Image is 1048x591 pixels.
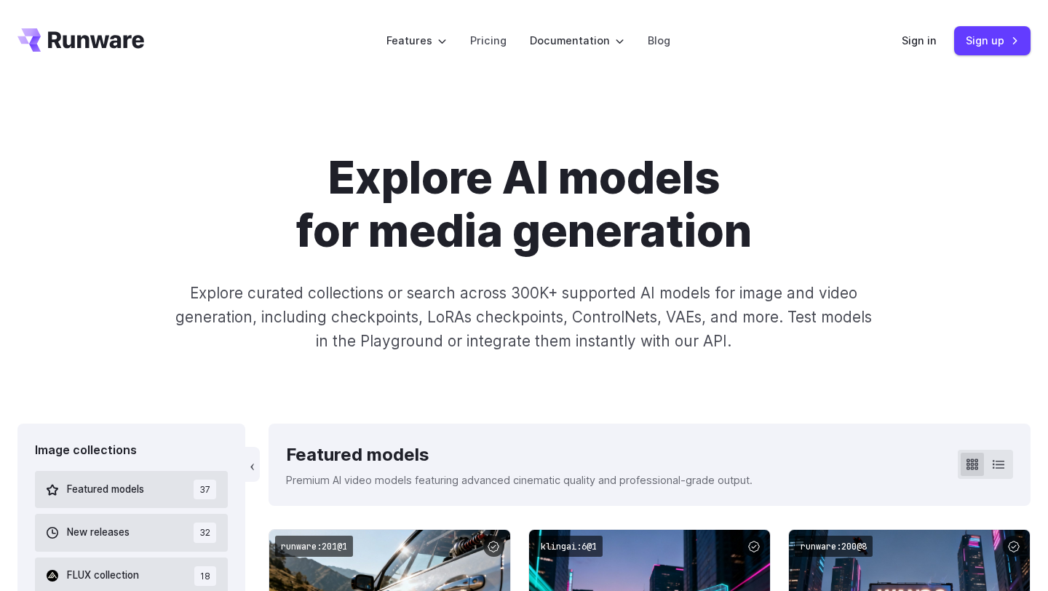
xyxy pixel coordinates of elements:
[67,525,130,541] span: New releases
[795,536,873,557] code: runware:200@8
[286,472,753,488] p: Premium AI video models featuring advanced cinematic quality and professional-grade output.
[194,480,216,499] span: 37
[194,566,216,586] span: 18
[902,32,937,49] a: Sign in
[275,536,353,557] code: runware:201@1
[17,28,144,52] a: Go to /
[35,471,228,508] button: Featured models 37
[67,482,144,498] span: Featured models
[67,568,139,584] span: FLUX collection
[245,447,260,482] button: ‹
[286,441,753,469] div: Featured models
[954,26,1031,55] a: Sign up
[386,32,447,49] label: Features
[35,441,228,460] div: Image collections
[194,523,216,542] span: 32
[35,514,228,551] button: New releases 32
[648,32,670,49] a: Blog
[530,32,624,49] label: Documentation
[470,32,507,49] a: Pricing
[170,281,878,354] p: Explore curated collections or search across 300K+ supported AI models for image and video genera...
[119,151,929,258] h1: Explore AI models for media generation
[535,536,603,557] code: klingai:6@1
